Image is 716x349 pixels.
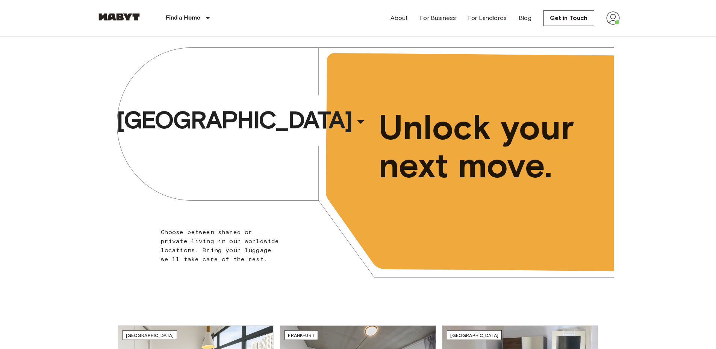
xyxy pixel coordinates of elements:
[391,14,408,23] a: About
[114,103,373,137] button: [GEOGRAPHIC_DATA]
[161,229,279,263] span: Choose between shared or private living in our worldwide locations. Bring your luggage, we'll tak...
[166,14,201,23] p: Find a Home
[450,332,498,338] span: [GEOGRAPHIC_DATA]
[606,11,620,25] img: avatar
[378,108,583,184] span: Unlock your next move.
[97,13,142,21] img: Habyt
[126,332,174,338] span: [GEOGRAPHIC_DATA]
[519,14,531,23] a: Blog
[117,105,352,135] span: [GEOGRAPHIC_DATA]
[543,10,594,26] a: Get in Touch
[288,332,314,338] span: Frankfurt
[468,14,507,23] a: For Landlords
[420,14,456,23] a: For Business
